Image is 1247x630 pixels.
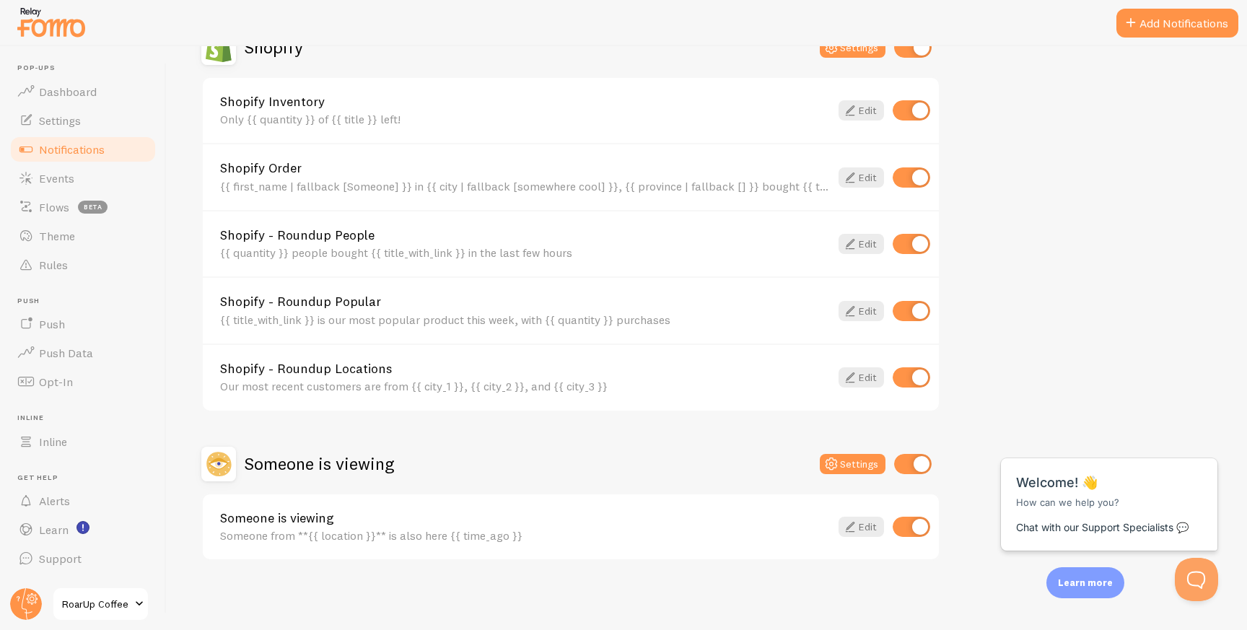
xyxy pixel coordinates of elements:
a: Someone is viewing [220,512,830,525]
div: {{ first_name | fallback [Someone] }} in {{ city | fallback [somewhere cool] }}, {{ province | fa... [220,180,830,193]
div: {{ quantity }} people bought {{ title_with_link }} in the last few hours [220,246,830,259]
a: Theme [9,222,157,250]
a: Opt-In [9,367,157,396]
a: Edit [839,301,884,321]
span: Inline [17,414,157,423]
a: RoarUp Coffee [52,587,149,621]
a: Edit [839,100,884,121]
a: Push Data [9,338,157,367]
svg: <p>Watch New Feature Tutorials!</p> [76,521,89,534]
a: Dashboard [9,77,157,106]
a: Edit [839,234,884,254]
span: Support [39,551,82,566]
span: Learn [39,522,69,537]
span: Flows [39,200,69,214]
a: Alerts [9,486,157,515]
span: Notifications [39,142,105,157]
a: Edit [839,367,884,388]
p: Learn more [1058,576,1113,590]
span: Push [39,317,65,331]
a: Rules [9,250,157,279]
a: Flows beta [9,193,157,222]
span: RoarUp Coffee [62,595,131,613]
a: Shopify - Roundup People [220,229,830,242]
span: Opt-In [39,375,73,389]
div: Learn more [1046,567,1124,598]
img: fomo-relay-logo-orange.svg [15,4,87,40]
a: Inline [9,427,157,456]
a: Settings [9,106,157,135]
div: Only {{ quantity }} of {{ title }} left! [220,113,830,126]
span: Theme [39,229,75,243]
span: Inline [39,434,67,449]
img: Shopify [201,30,236,65]
a: Support [9,544,157,573]
a: Shopify Order [220,162,830,175]
div: Someone from **{{ location }}** is also here {{ time_ago }} [220,529,830,542]
span: Alerts [39,494,70,508]
a: Learn [9,515,157,544]
h2: Someone is viewing [245,452,394,475]
a: Shopify - Roundup Popular [220,295,830,308]
a: Push [9,310,157,338]
div: {{ title_with_link }} is our most popular product this week, with {{ quantity }} purchases [220,313,830,326]
span: Push Data [39,346,93,360]
a: Events [9,164,157,193]
span: Rules [39,258,68,272]
iframe: Help Scout Beacon - Messages and Notifications [994,422,1226,558]
div: Our most recent customers are from {{ city_1 }}, {{ city_2 }}, and {{ city_3 }} [220,380,830,393]
a: Shopify Inventory [220,95,830,108]
span: Get Help [17,473,157,483]
img: Someone is viewing [201,447,236,481]
span: Dashboard [39,84,97,99]
a: Shopify - Roundup Locations [220,362,830,375]
span: Settings [39,113,81,128]
a: Edit [839,167,884,188]
button: Settings [820,454,885,474]
span: Events [39,171,74,185]
button: Settings [820,38,885,58]
a: Edit [839,517,884,537]
span: beta [78,201,108,214]
h2: Shopify [245,36,303,58]
span: Pop-ups [17,64,157,73]
span: Push [17,297,157,306]
a: Notifications [9,135,157,164]
iframe: Help Scout Beacon - Open [1175,558,1218,601]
